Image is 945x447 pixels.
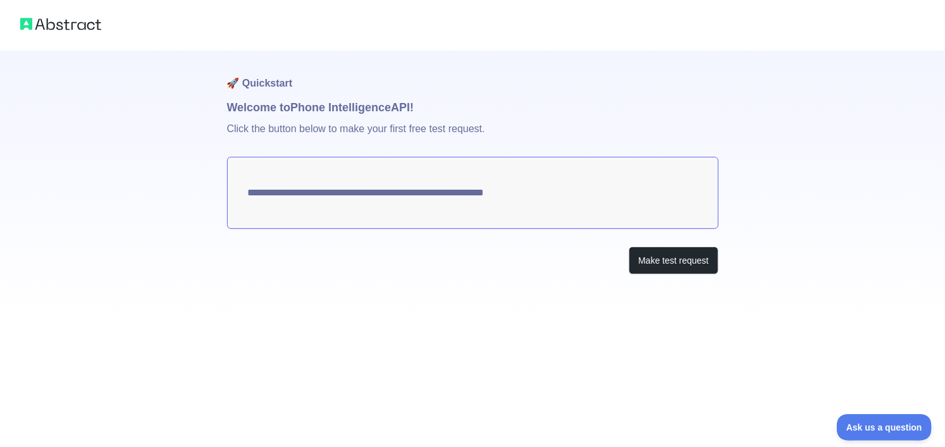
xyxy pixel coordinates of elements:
[20,15,101,33] img: Abstract logo
[837,414,932,441] iframe: Toggle Customer Support
[629,247,718,275] button: Make test request
[227,99,719,116] h1: Welcome to Phone Intelligence API!
[227,51,719,99] h1: 🚀 Quickstart
[227,116,719,157] p: Click the button below to make your first free test request.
